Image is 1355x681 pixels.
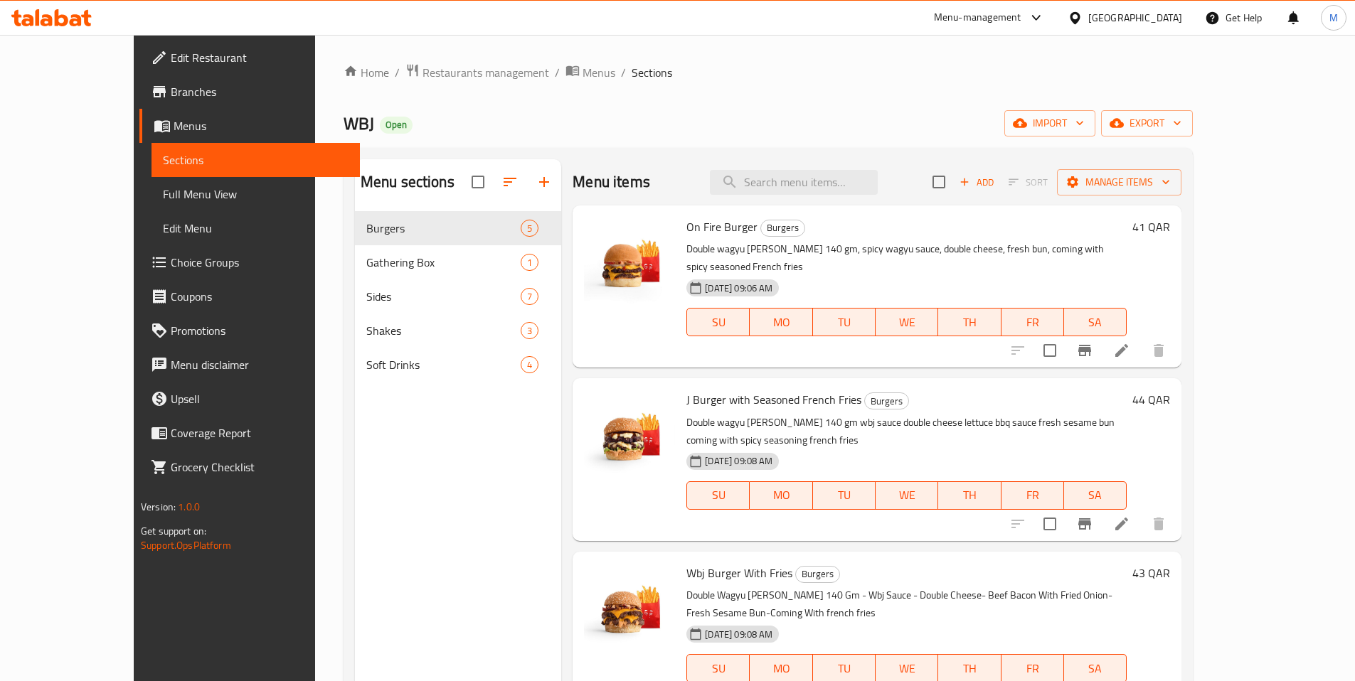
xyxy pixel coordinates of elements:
[881,485,932,505] span: WE
[686,308,750,336] button: SU
[1142,333,1176,368] button: delete
[171,83,349,100] span: Branches
[521,322,538,339] div: items
[584,390,675,481] img: J Burger with Seasoned French Fries
[760,220,805,237] div: Burgers
[521,254,538,271] div: items
[355,245,562,279] div: Gathering Box1
[152,211,360,245] a: Edit Menu
[380,117,413,134] div: Open
[750,308,812,336] button: MO
[139,41,360,75] a: Edit Restaurant
[1004,110,1095,136] button: import
[139,382,360,416] a: Upsell
[686,481,750,510] button: SU
[1068,333,1102,368] button: Branch-specific-item
[139,313,360,348] a: Promotions
[366,288,521,305] div: Sides
[174,117,349,134] span: Menus
[366,254,521,271] span: Gathering Box
[1070,485,1121,505] span: SA
[632,64,672,81] span: Sections
[344,63,1193,82] nav: breadcrumb
[139,75,360,109] a: Branches
[573,171,650,193] h2: Menu items
[865,393,908,409] span: Burgers
[755,312,807,333] span: MO
[355,313,562,348] div: Shakes3
[171,390,349,407] span: Upsell
[944,658,995,679] span: TH
[521,356,538,373] div: items
[171,49,349,66] span: Edit Restaurant
[521,220,538,237] div: items
[686,414,1127,449] p: Double wagyu [PERSON_NAME] 140 gm wbj sauce double cheese lettuce bbq sauce fresh sesame bun comi...
[761,220,804,236] span: Burgers
[693,485,744,505] span: SU
[139,348,360,382] a: Menu disclaimer
[699,281,778,295] span: [DATE] 09:06 AM
[686,562,792,584] span: Wbj Burger With Fries
[521,290,538,304] span: 7
[1007,485,1058,505] span: FR
[686,216,758,237] span: On Fire Burger
[819,658,870,679] span: TU
[584,217,675,308] img: On Fire Burger
[139,450,360,484] a: Grocery Checklist
[1101,110,1193,136] button: export
[171,459,349,476] span: Grocery Checklist
[938,308,1001,336] button: TH
[355,279,562,313] div: Sides7
[999,171,1057,193] span: Select section first
[139,416,360,450] a: Coverage Report
[141,536,231,554] a: Support.OpsPlatform
[355,205,562,387] nav: Menu sections
[152,143,360,177] a: Sections
[954,171,999,193] button: Add
[405,63,549,82] a: Restaurants management
[366,356,521,373] span: Soft Drinks
[710,170,878,195] input: search
[693,658,744,679] span: SU
[344,64,389,81] a: Home
[152,177,360,211] a: Full Menu View
[583,64,615,81] span: Menus
[755,658,807,679] span: MO
[944,312,995,333] span: TH
[686,240,1127,276] p: Double wagyu [PERSON_NAME] 140 gm, spicy wagyu sauce, double cheese, fresh bun, coming with spicy...
[521,358,538,372] span: 4
[565,63,615,82] a: Menus
[1064,308,1127,336] button: SA
[876,308,938,336] button: WE
[924,167,954,197] span: Select section
[171,356,349,373] span: Menu disclaimer
[876,481,938,510] button: WE
[1035,509,1065,539] span: Select to update
[796,566,839,582] span: Burgers
[355,348,562,382] div: Soft Drinks4
[163,220,349,237] span: Edit Menu
[686,586,1127,622] p: Double Wagyu [PERSON_NAME] 140 Gm - Wbj Sauce - Double Cheese- Beef Bacon With Fried Onion- Fresh...
[1007,658,1058,679] span: FR
[1068,507,1102,541] button: Branch-specific-item
[1132,563,1170,583] h6: 43 QAR
[1001,481,1064,510] button: FR
[750,481,812,510] button: MO
[1329,10,1338,26] span: M
[178,498,200,516] span: 1.0.0
[693,312,744,333] span: SU
[527,165,561,199] button: Add section
[1068,173,1170,191] span: Manage items
[954,171,999,193] span: Add item
[366,220,521,237] div: Burgers
[344,107,374,139] span: WBJ
[957,174,996,191] span: Add
[395,64,400,81] li: /
[139,279,360,313] a: Coupons
[686,389,861,410] span: J Burger with Seasoned French Fries
[366,322,521,339] span: Shakes
[819,485,870,505] span: TU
